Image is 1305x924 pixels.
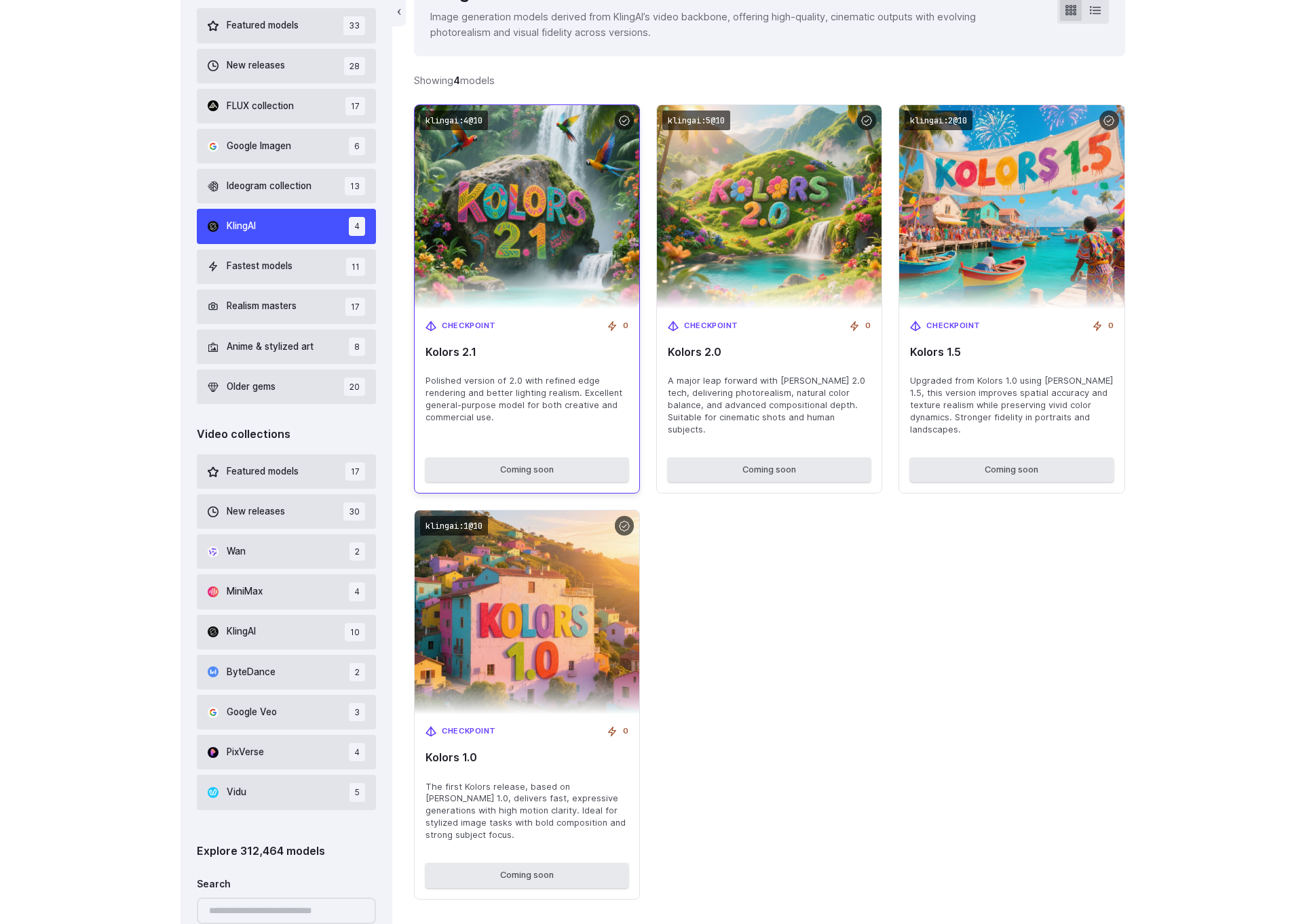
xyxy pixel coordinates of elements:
[404,95,651,319] img: Kolors 2.1
[349,137,365,155] span: 6
[345,298,365,316] span: 17
[442,725,496,738] span: Checkpoint
[227,504,285,519] span: New releases
[349,582,365,601] span: 4
[197,209,377,243] button: KlingAI 4
[227,219,256,234] span: KlingAI
[227,584,263,599] span: MiniMax
[414,73,495,88] div: Showing models
[197,329,377,364] button: Anime & stylized art 8
[899,105,1124,309] img: Kolors 1.5
[227,139,291,154] span: Google Imagen
[227,299,297,314] span: Realism masters
[349,542,365,561] span: 2
[420,111,488,130] code: klingai:4@10
[227,665,276,680] span: ByteDance
[197,49,377,83] button: New releases 28
[668,346,871,359] span: Kolors 2.0
[197,655,377,689] button: ByteDance 2
[227,544,246,559] span: Wan
[343,16,365,35] span: 33
[349,743,365,761] span: 4
[425,375,628,424] span: Polished version of 2.0 with refined edge rendering and better lighting realism. Excellent genera...
[197,877,231,892] label: Search
[657,105,882,309] img: Kolors 2.0
[910,375,1113,436] span: Upgraded from Kolors 1.0 using [PERSON_NAME] 1.5, this version improves spatial accuracy and text...
[197,249,377,284] button: Fastest models 11
[345,177,365,195] span: 13
[662,111,730,130] code: klingai:5@10
[227,464,299,479] span: Featured models
[442,320,496,332] span: Checkpoint
[197,574,377,609] button: MiniMax 4
[227,18,299,33] span: Featured models
[197,775,377,809] button: Vidu 5
[425,458,628,482] button: Coming soon
[1108,320,1114,332] span: 0
[197,369,377,404] button: Older gems 20
[425,781,628,842] span: The first Kolors release, based on [PERSON_NAME] 1.0, delivers fast, expressive generations with ...
[346,258,365,276] span: 11
[343,502,365,521] span: 30
[349,703,365,721] span: 3
[425,863,628,887] button: Coming soon
[425,346,628,359] span: Kolors 2.1
[349,663,365,681] span: 2
[344,57,365,75] span: 28
[227,58,285,73] span: New releases
[668,375,871,436] span: A major leap forward with [PERSON_NAME] 2.0 tech, delivering photorealism, natural color balance,...
[623,320,628,332] span: 0
[227,705,277,720] span: Google Veo
[430,9,1035,40] p: Image generation models derived from KlingAI’s video backbone, offering high-quality, cinematic o...
[197,735,377,769] button: PixVerse 4
[349,783,365,801] span: 5
[197,534,377,569] button: Wan 2
[910,346,1113,359] span: Kolors 1.5
[197,494,377,529] button: New releases 30
[197,615,377,649] button: KlingAI 10
[420,516,488,536] code: klingai:1@10
[623,725,628,738] span: 0
[227,624,256,639] span: KlingAI
[345,462,365,481] span: 17
[227,179,311,194] span: Ideogram collection
[344,378,365,396] span: 20
[865,320,871,332] span: 0
[349,338,365,356] span: 8
[227,259,292,274] span: Fastest models
[425,751,628,764] span: Kolors 1.0
[197,129,377,163] button: Google Imagen 6
[684,320,738,332] span: Checkpoint
[197,454,377,489] button: Featured models 17
[905,111,972,130] code: klingai:2@10
[227,380,276,395] span: Older gems
[910,458,1113,482] button: Coming soon
[197,426,377,443] div: Video collections
[197,89,377,123] button: FLUX collection 17
[415,510,639,715] img: Kolors 1.0
[349,217,365,235] span: 4
[197,289,377,324] button: Realism masters 17
[197,843,377,860] div: Explore 312,464 models
[197,169,377,203] button: Ideogram collection 13
[197,695,377,729] button: Google Veo 3
[668,458,871,482] button: Coming soon
[227,745,264,760] span: PixVerse
[453,75,460,86] strong: 4
[227,99,294,114] span: FLUX collection
[345,623,365,641] span: 10
[345,97,365,115] span: 17
[197,8,377,43] button: Featured models 33
[926,320,981,332] span: Checkpoint
[227,340,314,355] span: Anime & stylized art
[227,785,246,800] span: Vidu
